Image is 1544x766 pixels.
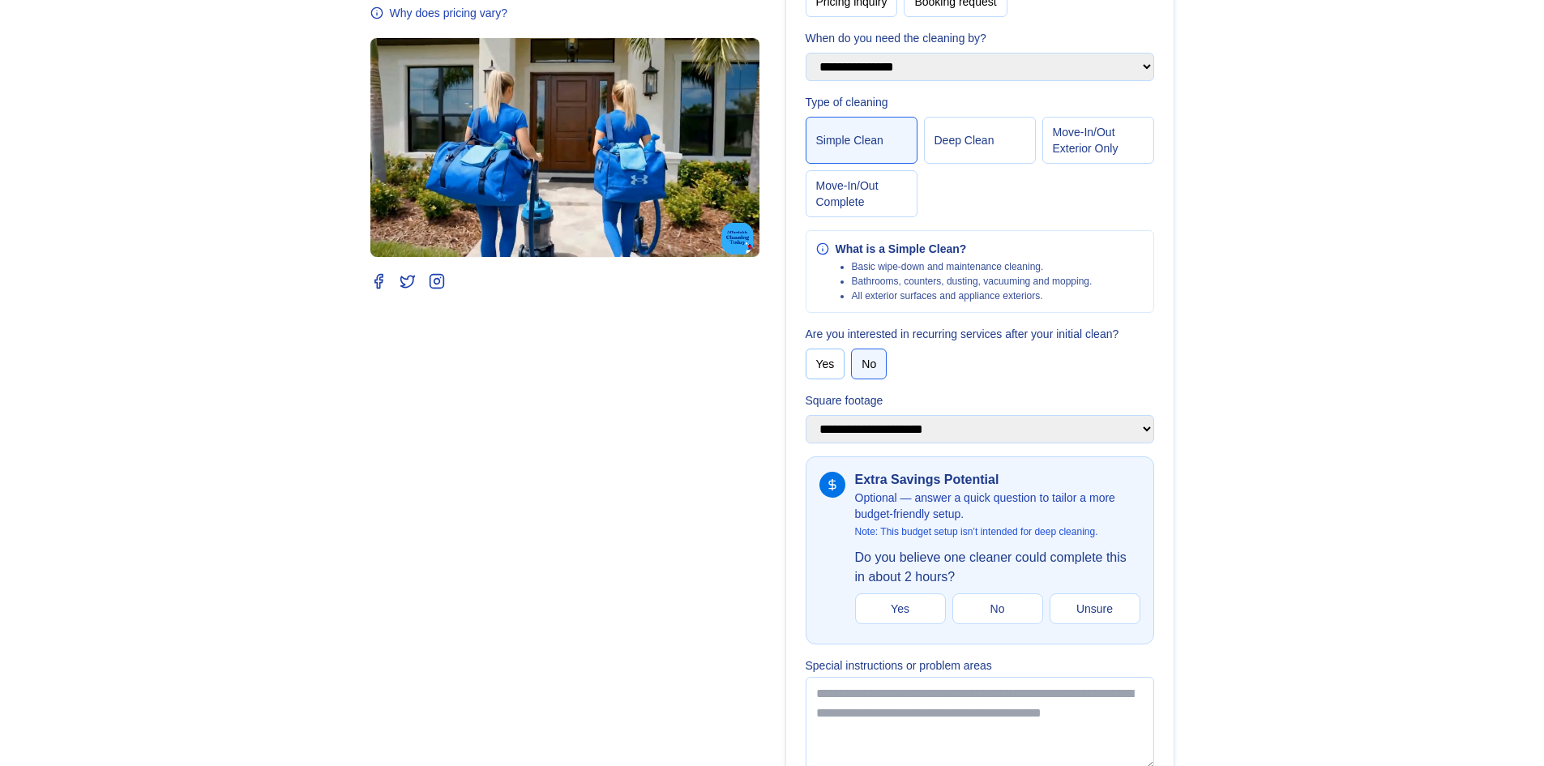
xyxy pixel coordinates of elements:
[806,392,1154,409] label: Square footage
[806,117,917,164] button: Simple Clean
[852,275,1093,288] li: Bathrooms, counters, dusting, vacuuming and mopping.
[806,30,1154,46] label: When do you need the cleaning by?
[855,490,1140,522] p: Optional — answer a quick question to tailor a more budget‑friendly setup.
[852,260,1093,273] li: Basic wipe‑down and maintenance cleaning.
[1042,117,1154,164] button: Move‑In/Out Exterior Only
[855,593,946,624] button: Yes
[806,170,917,217] button: Move‑In/Out Complete
[806,94,1154,110] label: Type of cleaning
[400,273,416,289] a: Twitter
[851,349,887,379] button: No
[855,548,1140,587] label: Do you believe one cleaner could complete this in about 2 hours?
[855,470,1140,490] h4: Extra Savings Potential
[852,289,1093,302] li: All exterior surfaces and appliance exteriors.
[370,273,387,289] a: Facebook
[806,349,845,379] button: Yes
[855,525,1140,538] p: Note: This budget setup isn’t intended for deep cleaning.
[1050,593,1140,624] button: Unsure
[806,326,1154,342] label: Are you interested in recurring services after your initial clean?
[952,593,1043,624] button: No
[370,5,508,21] button: Why does pricing vary?
[836,241,1093,257] div: What is a Simple Clean?
[429,273,445,289] a: Instagram
[924,117,1036,164] button: Deep Clean
[806,657,1154,674] label: Special instructions or problem areas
